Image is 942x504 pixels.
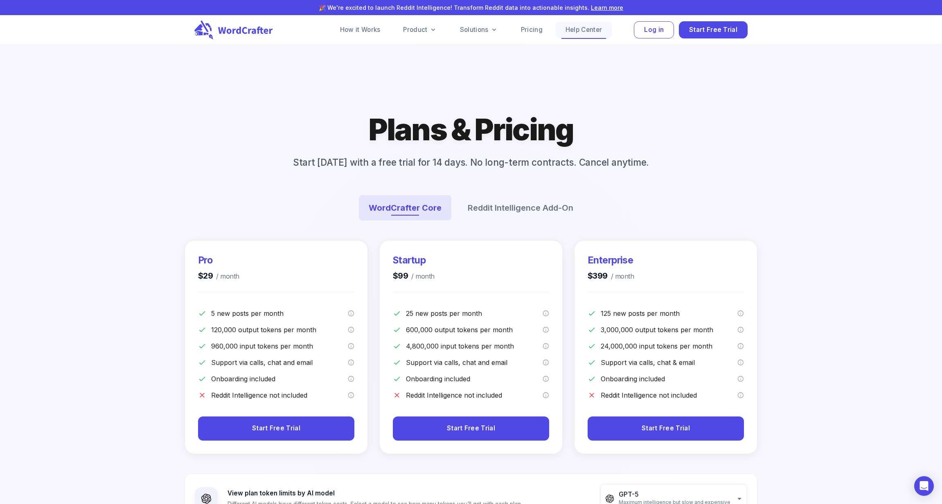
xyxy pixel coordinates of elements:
[198,254,239,267] h3: Pro
[359,195,451,220] button: WordCrafter Core
[393,416,549,441] button: Start Free Trial
[601,374,737,384] p: Onboarding included
[619,491,730,498] p: GPT-5
[348,326,354,333] svg: Output tokens are the words/characters the model generates in response to your instructions. You ...
[330,22,390,38] a: How it Works
[601,341,737,351] p: 24,000,000 input tokens per month
[601,308,737,318] p: 125 new posts per month
[737,376,744,382] svg: We offer a hands-on onboarding for the entire team for customers with the startup plan. Our struc...
[591,4,623,11] a: Learn more
[737,310,744,317] svg: A post is a new piece of content, an imported content for optimization or a content brief.
[556,22,612,38] a: Help Center
[211,358,348,367] p: Support via calls, chat and email
[458,195,583,220] button: Reddit Intelligence Add-On
[642,423,690,434] span: Start Free Trial
[679,21,748,39] button: Start Free Trial
[406,358,543,367] p: Support via calls, chat and email
[280,155,662,169] p: Start [DATE] with a free trial for 14 days. No long-term contracts. Cancel anytime.
[543,326,549,333] svg: Output tokens are the words/characters the model generates in response to your instructions. You ...
[601,358,737,367] p: Support via calls, chat & email
[211,374,348,384] p: Onboarding included
[369,110,573,149] h1: Plans & Pricing
[601,325,737,335] p: 3,000,000 output tokens per month
[608,271,634,282] span: / month
[543,392,549,398] svg: Reddit Intelligence is a premium add-on that must be purchased separately. It provides Reddit dat...
[393,254,435,267] h3: Startup
[737,392,744,398] svg: Reddit Intelligence is a premium add-on that must be purchased separately. It provides Reddit dat...
[588,270,634,282] h4: $399
[213,271,239,282] span: / month
[588,254,634,267] h3: Enterprise
[406,325,543,335] p: 600,000 output tokens per month
[198,416,354,441] button: Start Free Trial
[737,326,744,333] svg: Output tokens are the words/characters the model generates in response to your instructions. You ...
[211,325,348,335] p: 120,000 output tokens per month
[393,270,435,282] h4: $99
[252,423,300,434] span: Start Free Trial
[113,3,829,12] p: 🎉 We're excited to launch Reddit Intelligence! Transform Reddit data into actionable insights.
[211,341,348,351] p: 960,000 input tokens per month
[634,21,674,39] button: Log in
[588,416,744,441] button: Start Free Trial
[511,22,552,38] a: Pricing
[737,359,744,366] svg: We offer support via calls, chat and email to our customers with the enterprise plan
[406,374,543,384] p: Onboarding included
[211,308,348,318] p: 5 new posts per month
[406,308,543,318] p: 25 new posts per month
[348,343,354,349] svg: Input tokens are the words you provide to the AI model as instructions. You can think of tokens a...
[914,476,934,496] div: Open Intercom Messenger
[601,390,737,400] p: Reddit Intelligence not included
[543,343,549,349] svg: Input tokens are the words you provide to the AI model as instructions. You can think of tokens a...
[348,376,354,382] svg: We offer a hands-on onboarding for the entire team for customers with the pro plan. Our structure...
[689,25,737,36] span: Start Free Trial
[393,22,446,38] a: Product
[543,310,549,317] svg: A post is a new piece of content, an imported content for optimization or a content brief.
[348,310,354,317] svg: A post is a new piece of content, an imported content for optimization or a content brief.
[348,392,354,398] svg: Reddit Intelligence is a premium add-on that must be purchased separately. It provides Reddit dat...
[406,341,543,351] p: 4,800,000 input tokens per month
[211,390,348,400] p: Reddit Intelligence not included
[406,390,543,400] p: Reddit Intelligence not included
[348,359,354,366] svg: We offer support via calls, chat and email to our customers with the pro plan
[543,376,549,382] svg: We offer a hands-on onboarding for the entire team for customers with the startup plan. Our struc...
[644,25,664,36] span: Log in
[198,270,239,282] h4: $29
[737,343,744,349] svg: Input tokens are the words you provide to the AI model as instructions. You can think of tokens a...
[408,271,434,282] span: / month
[201,494,211,504] img: GPT-5
[450,22,508,38] a: Solutions
[228,489,522,498] p: View plan token limits by AI model
[543,359,549,366] svg: We offer support via calls, chat and email to our customers with the startup plan
[447,423,495,434] span: Start Free Trial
